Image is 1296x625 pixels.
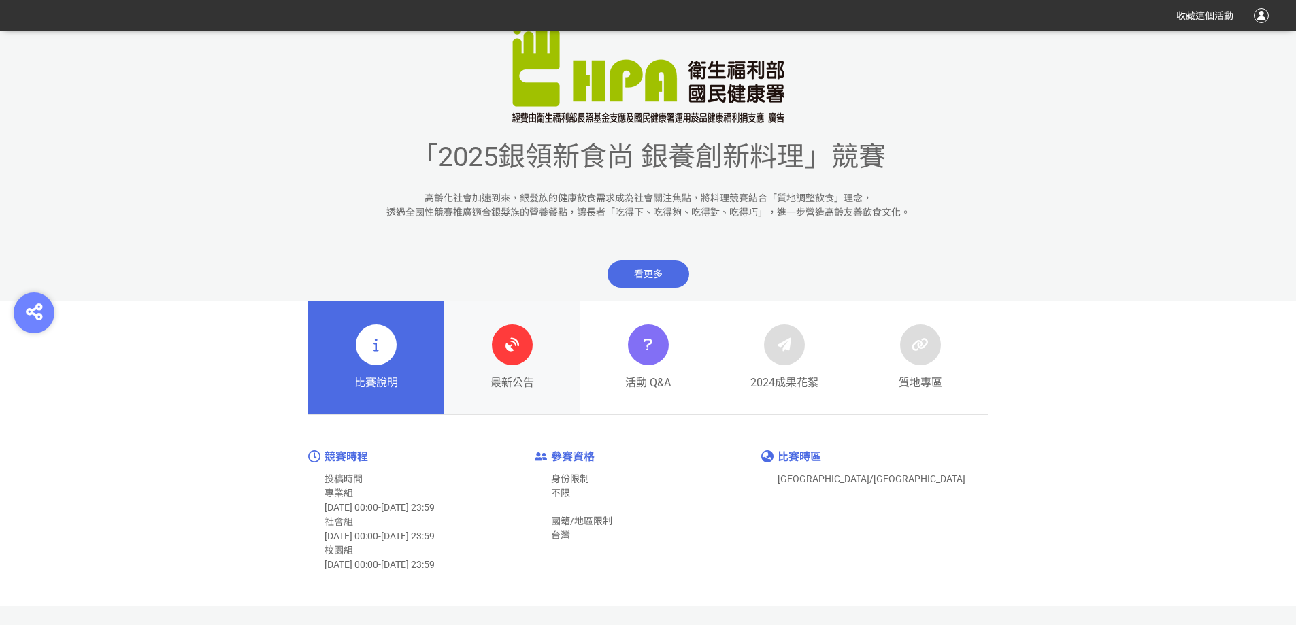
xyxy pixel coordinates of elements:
span: 國籍/地區限制 [551,516,612,526]
span: 社會組 [325,516,353,527]
span: 2024成果花絮 [750,375,818,391]
span: [GEOGRAPHIC_DATA]/[GEOGRAPHIC_DATA] [778,473,965,484]
span: [DATE] 23:59 [381,502,435,513]
a: 2024成果花絮 [716,301,852,414]
span: - [378,559,381,570]
span: 質地專區 [899,375,942,391]
span: 看更多 [608,260,689,288]
span: 活動 Q&A [625,375,671,391]
span: 身份限制 [551,473,589,484]
a: 最新公告 [444,301,580,414]
span: [DATE] 23:59 [381,559,435,570]
img: icon-timezone.9e564b4.png [761,450,774,462]
a: 質地專區 [852,301,988,414]
span: 校園組 [325,545,353,556]
a: 活動 Q&A [580,301,716,414]
span: 「2025銀領新食尚 銀養創新料理」競賽 [411,141,886,173]
span: [DATE] 23:59 [381,530,435,541]
span: 比賽時區 [778,450,821,463]
span: 最新公告 [491,375,534,391]
span: 投稿時間 [325,473,363,484]
a: 「2025銀領新食尚 銀養創新料理」競賽 [411,160,886,167]
span: 專業組 [325,488,353,499]
img: icon-enter-limit.61bcfae.png [535,452,547,461]
span: 參賽資格 [551,450,595,463]
span: [DATE] 00:00 [325,559,378,570]
span: 不限 [551,488,570,499]
span: 台灣 [551,530,570,541]
img: icon-time.04e13fc.png [308,450,320,462]
span: 比賽說明 [354,375,398,391]
span: 收藏這個活動 [1176,10,1233,21]
span: [DATE] 00:00 [325,502,378,513]
img: 「2025銀領新食尚 銀養創新料理」競賽 [512,7,784,123]
span: [DATE] 00:00 [325,530,378,541]
span: - [378,530,381,541]
a: 比賽說明 [308,301,444,414]
span: - [378,502,381,513]
span: 競賽時程 [325,450,368,463]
